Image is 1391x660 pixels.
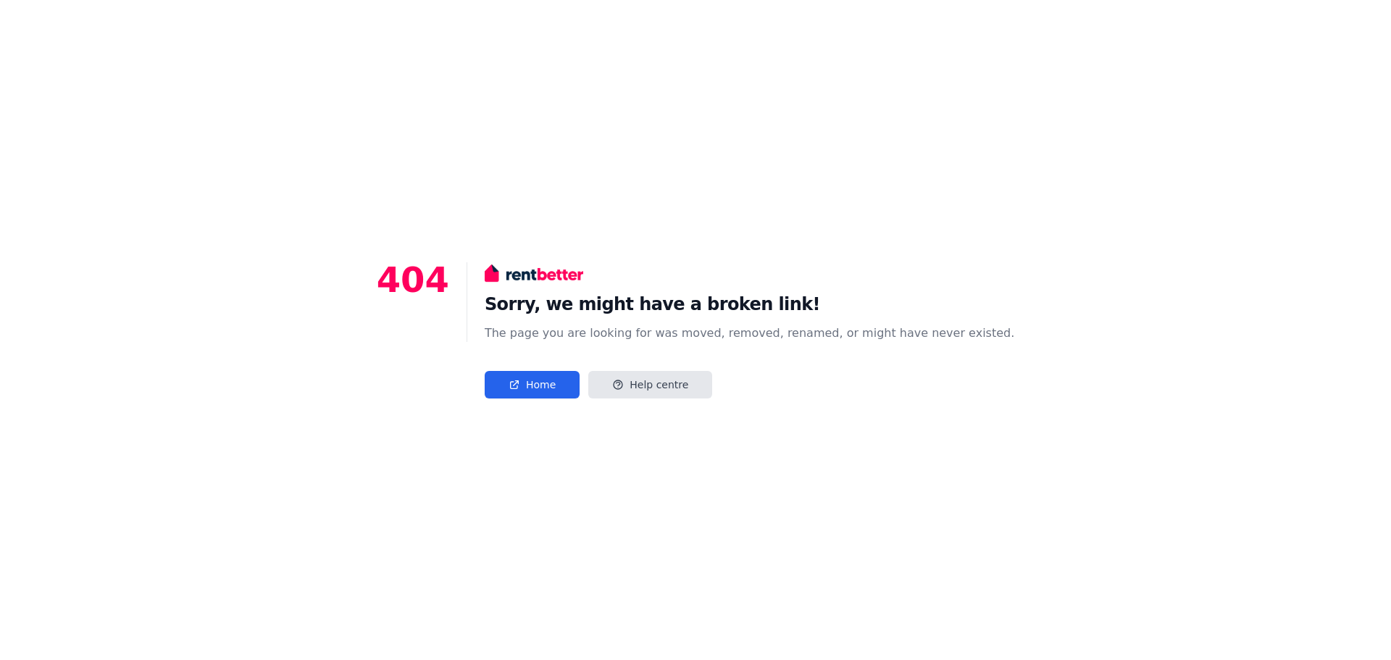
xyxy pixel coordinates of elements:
[588,371,712,398] a: Help centre
[377,262,449,398] p: 404
[485,371,580,398] a: Home
[485,293,1014,316] h1: Sorry, we might have a broken link!
[485,262,583,284] img: RentBetter logo
[485,325,1014,342] div: The page you are looking for was moved, removed, renamed, or might have never existed.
